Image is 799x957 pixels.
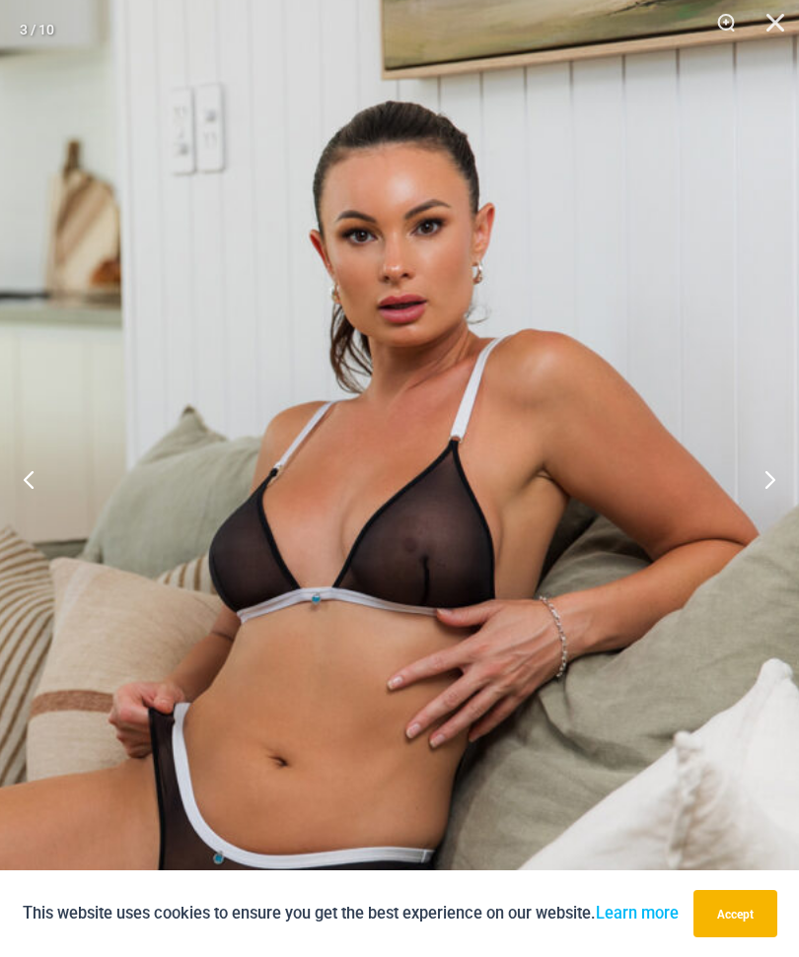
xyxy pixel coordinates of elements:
button: Accept [693,890,777,937]
div: 3 / 10 [20,15,54,44]
p: This website uses cookies to ensure you get the best experience on our website. [23,900,679,926]
a: Learn more [596,904,679,923]
button: Next [725,430,799,528]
